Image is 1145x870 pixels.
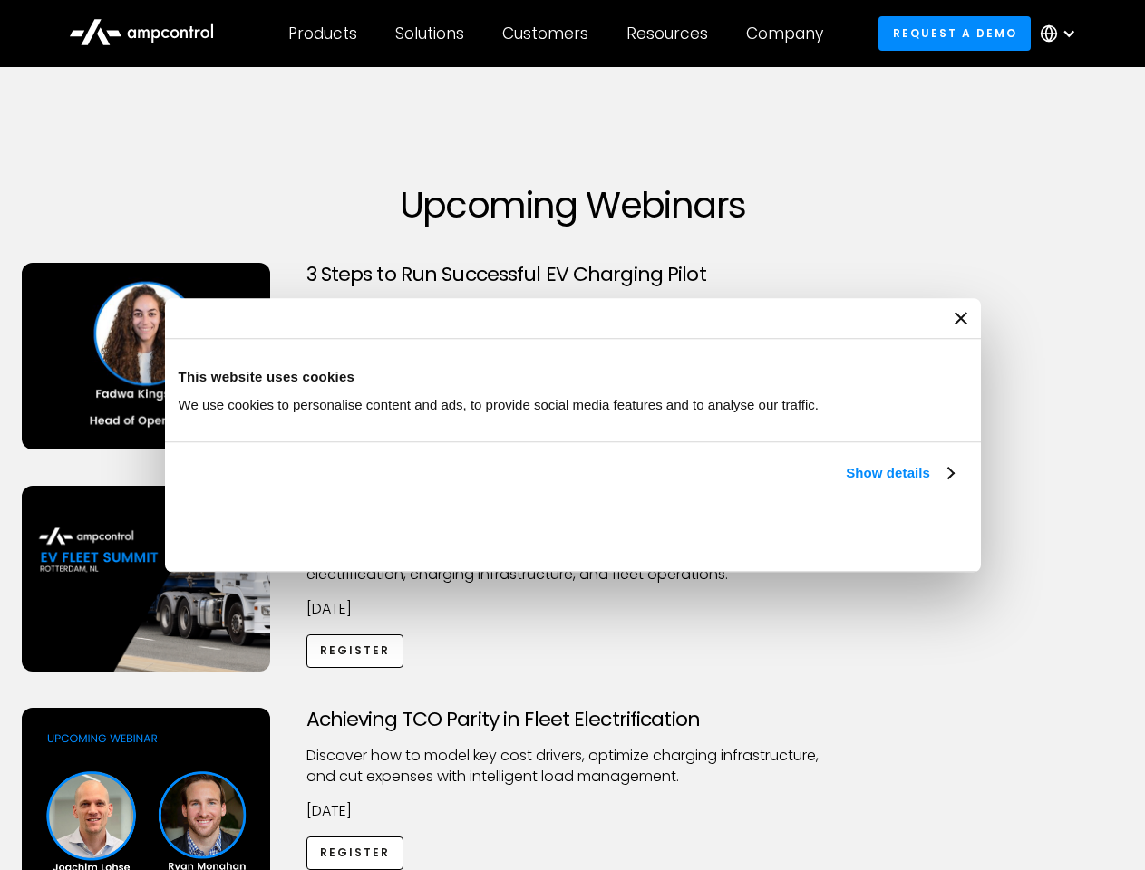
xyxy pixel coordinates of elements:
[306,599,839,619] p: [DATE]
[306,634,404,668] a: Register
[395,24,464,43] div: Solutions
[846,462,953,484] a: Show details
[746,24,823,43] div: Company
[955,312,967,324] button: Close banner
[502,24,588,43] div: Customers
[700,505,960,557] button: Okay
[626,24,708,43] div: Resources
[179,366,967,388] div: This website uses cookies
[878,16,1031,50] a: Request a demo
[306,708,839,731] h3: Achieving TCO Parity in Fleet Electrification
[288,24,357,43] div: Products
[306,263,839,286] h3: 3 Steps to Run Successful EV Charging Pilot
[179,397,820,412] span: We use cookies to personalise content and ads, to provide social media features and to analyse ou...
[306,746,839,787] p: Discover how to model key cost drivers, optimize charging infrastructure, and cut expenses with i...
[306,801,839,821] p: [DATE]
[22,183,1124,227] h1: Upcoming Webinars
[306,836,404,870] a: Register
